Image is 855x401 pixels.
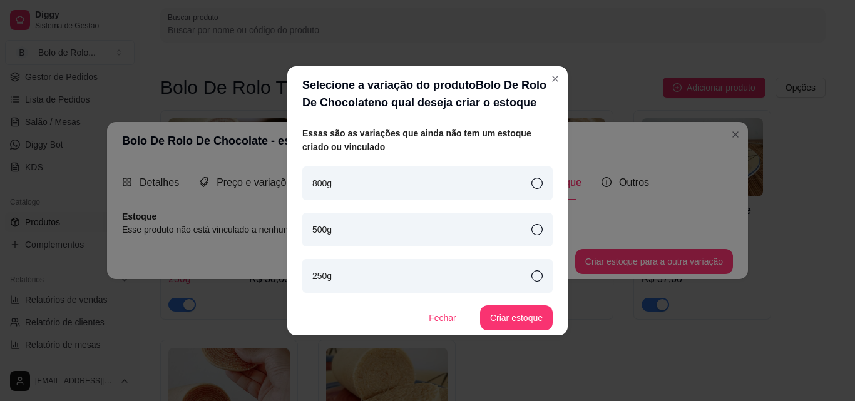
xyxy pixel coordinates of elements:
button: Criar estoque [480,305,553,330]
header: Selecione a variação do produto Bolo De Rolo De Chocolate no qual deseja criar o estoque [287,66,568,121]
article: 250g [312,269,332,283]
button: Fechar [417,305,468,330]
article: Essas são as variações que ainda não tem um estoque criado ou vinculado [302,126,553,154]
button: Close [545,69,565,89]
article: 800g [312,176,332,190]
article: 500g [312,223,332,236]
